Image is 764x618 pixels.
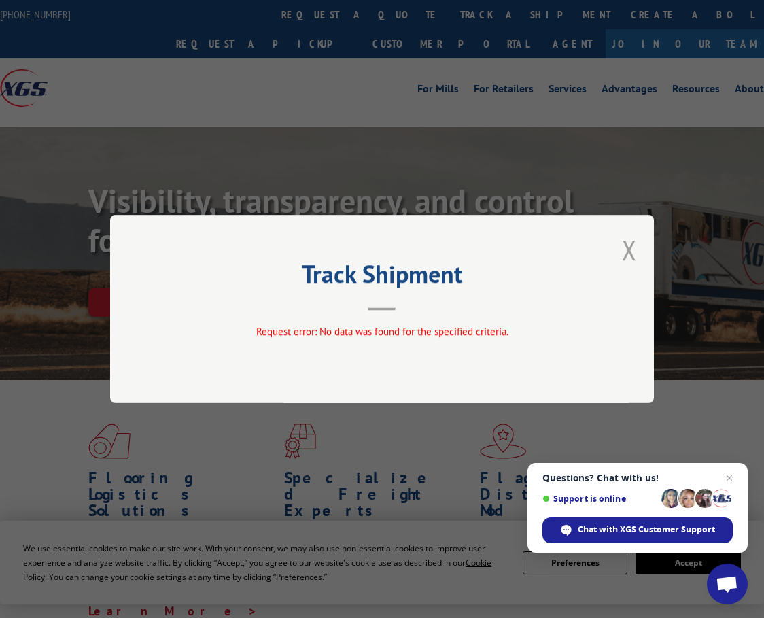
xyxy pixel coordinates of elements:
[707,564,748,604] div: Open chat
[178,264,586,290] h2: Track Shipment
[622,232,637,268] button: Close modal
[542,494,657,504] span: Support is online
[578,523,715,536] span: Chat with XGS Customer Support
[256,325,508,338] span: Request error: No data was found for the specified criteria.
[542,517,733,543] div: Chat with XGS Customer Support
[542,473,733,483] span: Questions? Chat with us!
[721,470,737,486] span: Close chat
